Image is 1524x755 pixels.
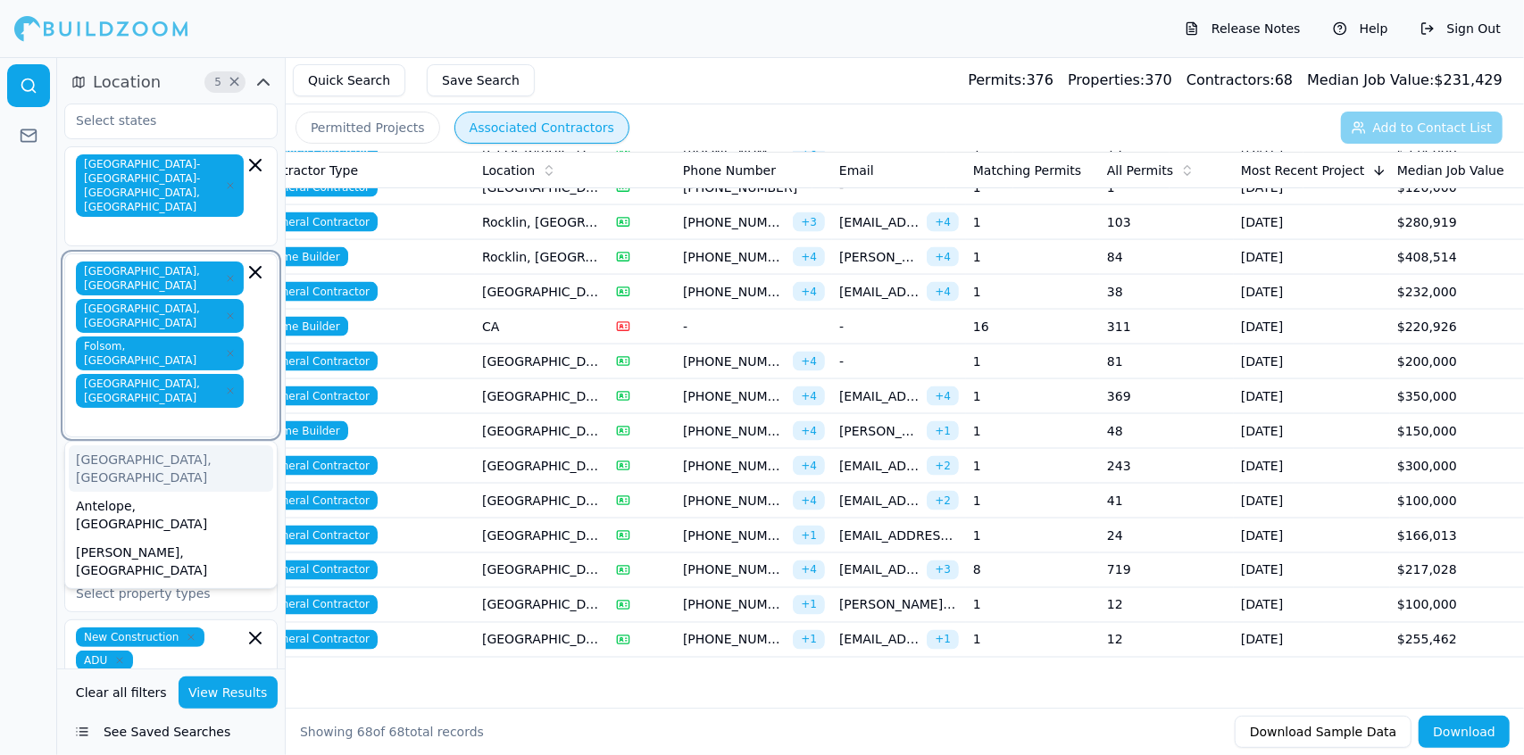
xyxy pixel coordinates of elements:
td: $408,514 [1390,240,1524,275]
span: [EMAIL_ADDRESS][DOMAIN_NAME] [839,527,959,544]
span: General Contractor [259,630,378,650]
td: 1 [966,414,1100,449]
span: [PHONE_NUMBER] [683,353,786,370]
td: 1 [966,344,1100,379]
td: [GEOGRAPHIC_DATA], [GEOGRAPHIC_DATA] [475,623,609,658]
span: General Contractor [259,456,378,476]
td: [DATE] [1234,310,1390,344]
td: $350,000 [1390,379,1524,414]
td: [DATE] [1234,414,1390,449]
span: [PERSON_NAME][EMAIL_ADDRESS][DOMAIN_NAME] [839,596,959,614]
div: 68 [1187,70,1293,91]
span: Properties: [1068,71,1145,88]
span: [PERSON_NAME][EMAIL_ADDRESS][DOMAIN_NAME] [839,248,920,266]
td: [GEOGRAPHIC_DATA], [GEOGRAPHIC_DATA] [475,588,609,623]
td: 41 [1100,484,1234,519]
td: 103 [1100,205,1234,240]
td: 16 [966,310,1100,344]
span: [PERSON_NAME][EMAIL_ADDRESS][PERSON_NAME][DOMAIN_NAME] [839,422,920,440]
button: Download [1419,716,1510,748]
td: [DATE] [1234,379,1390,414]
td: $200,000 [1390,344,1524,379]
span: 68 [389,725,405,739]
span: [PHONE_NUMBER] [683,283,786,301]
div: Antelope, [GEOGRAPHIC_DATA] [69,492,273,538]
td: 24 [1100,519,1234,553]
span: Contractors: [1187,71,1275,88]
td: 1 [966,275,1100,310]
span: + 4 [793,456,825,476]
span: [EMAIL_ADDRESS][DOMAIN_NAME] [839,561,920,579]
span: [GEOGRAPHIC_DATA]-[GEOGRAPHIC_DATA]-[GEOGRAPHIC_DATA], [GEOGRAPHIC_DATA] [76,154,244,217]
span: [PHONE_NUMBER] [683,527,786,544]
td: Rocklin, [GEOGRAPHIC_DATA] [475,205,609,240]
span: + 1 [793,595,825,615]
span: + 3 [927,560,959,580]
td: [DATE] [1234,553,1390,588]
span: 5 [209,73,227,91]
td: [DATE] [1234,344,1390,379]
td: 1 [966,484,1100,519]
td: [GEOGRAPHIC_DATA], [GEOGRAPHIC_DATA] [475,553,609,588]
td: - [676,310,832,344]
span: [PHONE_NUMBER] [683,422,786,440]
span: Clear Location filters [228,78,241,87]
button: Clear all filters [71,676,171,709]
button: View Results [179,676,279,709]
td: 1 [966,449,1100,484]
td: $280,919 [1390,205,1524,240]
td: - [832,344,966,379]
span: [EMAIL_ADDRESS][DOMAIN_NAME] [839,631,920,649]
div: [PERSON_NAME], [GEOGRAPHIC_DATA] [69,538,273,585]
span: + 4 [793,560,825,580]
span: + 1 [927,421,959,441]
span: Home Builder [259,317,348,336]
span: General Contractor [259,526,378,545]
span: [PHONE_NUMBER] [683,387,786,405]
span: + 4 [793,421,825,441]
span: + 1 [793,526,825,545]
span: New Construction [76,627,204,647]
span: + 1 [927,630,959,650]
td: 48 [1100,414,1234,449]
button: Quick Search [293,64,405,96]
div: Most Recent Project [1241,162,1383,179]
td: [DATE] [1234,484,1390,519]
span: ADU [76,651,133,670]
button: Download Sample Data [1235,716,1412,748]
td: 1 [966,623,1100,658]
span: [PHONE_NUMBER] [683,492,786,510]
td: $300,000 [1390,449,1524,484]
div: Email [839,162,959,179]
td: $220,926 [1390,310,1524,344]
td: 369 [1100,379,1234,414]
span: [PHONE_NUMBER] [683,457,786,475]
span: 68 [357,725,373,739]
div: $ 231,429 [1307,70,1503,91]
span: + 4 [793,282,825,302]
button: Location5Clear Location filters [64,68,278,96]
span: Home Builder [259,421,348,441]
span: [GEOGRAPHIC_DATA], [GEOGRAPHIC_DATA] [76,374,244,408]
td: Rocklin, [GEOGRAPHIC_DATA] [475,240,609,275]
td: - [832,310,966,344]
span: [PHONE_NUMBER] [683,561,786,579]
span: [PHONE_NUMBER] [683,213,786,231]
span: General Contractor [259,560,378,580]
td: 38 [1100,275,1234,310]
td: [DATE] [1234,623,1390,658]
td: [DATE] [1234,519,1390,553]
span: + 4 [793,491,825,510]
span: + 4 [927,386,959,406]
span: General Contractor [259,595,378,615]
td: CA [475,310,609,344]
td: $100,000 [1390,484,1524,519]
span: [EMAIL_ADDRESS][DOMAIN_NAME] [839,492,920,510]
td: [GEOGRAPHIC_DATA], [GEOGRAPHIC_DATA] [475,344,609,379]
span: + 2 [927,456,959,476]
div: Showing of total records [300,723,484,741]
span: General Contractor [259,352,378,371]
td: 243 [1100,449,1234,484]
span: General Contractor [259,491,378,510]
td: [DATE] [1234,588,1390,623]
